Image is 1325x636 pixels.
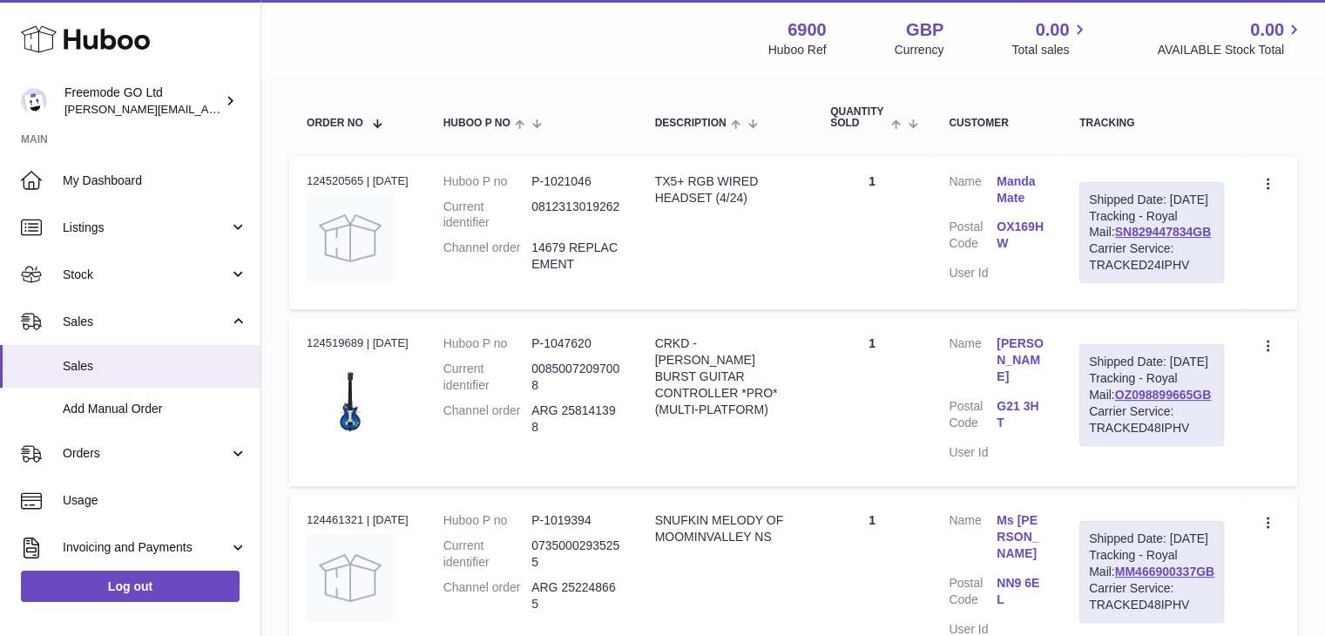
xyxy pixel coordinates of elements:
div: 124519689 | [DATE] [307,335,409,351]
a: 0.00 AVAILABLE Stock Total [1157,18,1304,58]
span: Quantity Sold [830,106,887,129]
span: Order No [307,118,363,129]
dd: ARG 258141398 [531,403,619,436]
dt: Name [949,173,997,211]
dt: Huboo P no [443,512,531,529]
a: OZ098899665GB [1115,388,1212,402]
span: Stock [63,267,229,283]
dt: User Id [949,444,997,461]
span: Usage [63,492,247,509]
span: Add Manual Order [63,401,247,417]
img: lenka.smikniarova@gioteck.com [21,88,47,114]
div: Carrier Service: TRACKED48IPHV [1089,580,1214,613]
dt: User Id [949,265,997,281]
dt: Postal Code [949,575,997,612]
a: Log out [21,571,240,602]
div: Freemode GO Ltd [64,85,221,118]
span: Huboo P no [443,118,510,129]
div: Tracking - Royal Mail: [1079,344,1224,445]
div: Shipped Date: [DATE] [1089,192,1214,208]
span: Total sales [1011,42,1089,58]
dt: Huboo P no [443,173,531,190]
span: AVAILABLE Stock Total [1157,42,1304,58]
dt: Name [949,335,997,389]
dt: Channel order [443,403,531,436]
strong: 6900 [788,18,827,42]
div: Carrier Service: TRACKED48IPHV [1089,403,1214,436]
a: Manda Mate [997,173,1044,206]
dd: 00850072097008 [531,361,619,394]
a: MM466900337GB [1115,565,1214,578]
div: 124461321 | [DATE] [307,512,409,528]
div: Carrier Service: TRACKED24IPHV [1089,240,1214,274]
div: Shipped Date: [DATE] [1089,531,1214,547]
dt: Huboo P no [443,335,531,352]
dd: P-1047620 [531,335,619,352]
a: OX169HW [997,219,1044,252]
dt: Name [949,512,997,566]
span: Listings [63,220,229,236]
dd: 0812313019262 [531,199,619,232]
div: Currency [895,42,944,58]
div: Huboo Ref [768,42,827,58]
span: My Dashboard [63,173,247,189]
div: CRKD - [PERSON_NAME] BURST GUITAR CONTROLLER *PRO* (MULTI-PLATFORM) [655,335,795,417]
div: 124520565 | [DATE] [307,173,409,189]
div: SNUFKIN MELODY OF MOOMINVALLEY NS [655,512,795,545]
img: no-photo.jpg [307,534,394,621]
a: [PERSON_NAME] [997,335,1044,385]
a: 0.00 Total sales [1011,18,1089,58]
div: TX5+ RGB WIRED HEADSET (4/24) [655,173,795,206]
div: Tracking [1079,118,1224,129]
strong: GBP [906,18,943,42]
a: G21 3HT [997,398,1044,431]
dt: Current identifier [443,199,531,232]
a: NN9 6EL [997,575,1044,608]
dd: 14679 REPLACEMENT [531,240,619,273]
div: Customer [949,118,1044,129]
dt: Postal Code [949,398,997,436]
td: 1 [813,318,931,486]
div: Tracking - Royal Mail: [1079,182,1224,283]
dt: Postal Code [949,219,997,256]
img: 1749724126.png [307,357,394,444]
dd: 07350002935255 [531,538,619,571]
dt: Channel order [443,240,531,273]
td: 1 [813,156,931,309]
span: Invoicing and Payments [63,539,229,556]
dt: Current identifier [443,361,531,394]
a: SN829447834GB [1115,225,1212,239]
div: Shipped Date: [DATE] [1089,354,1214,370]
span: 0.00 [1036,18,1070,42]
span: Sales [63,358,247,375]
span: Sales [63,314,229,330]
dd: P-1021046 [531,173,619,190]
span: 0.00 [1250,18,1284,42]
span: [PERSON_NAME][EMAIL_ADDRESS][DOMAIN_NAME] [64,102,349,116]
span: Description [655,118,727,129]
div: Tracking - Royal Mail: [1079,521,1224,622]
span: Orders [63,445,229,462]
dt: Channel order [443,579,531,612]
dd: P-1019394 [531,512,619,529]
dd: ARG 252248665 [531,579,619,612]
img: no-photo.jpg [307,194,394,281]
dt: Current identifier [443,538,531,571]
a: Ms [PERSON_NAME] [997,512,1044,562]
